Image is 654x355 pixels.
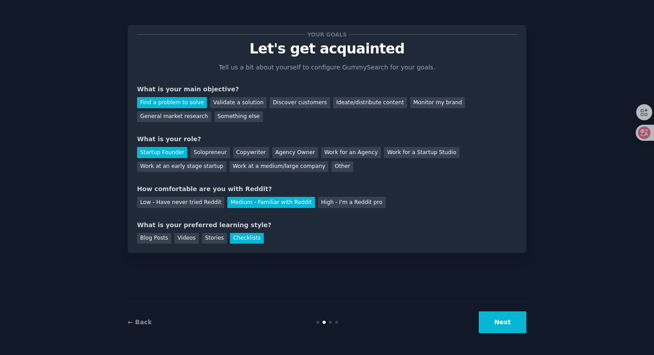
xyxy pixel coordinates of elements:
div: Validate a solution [210,97,266,108]
div: Startup Founder [137,147,187,158]
div: Videos [174,233,199,244]
div: Ideate/distribute content [333,97,407,108]
div: What is your main objective? [137,85,517,94]
span: Your goals [306,30,348,39]
div: Work at an early stage startup [137,161,226,172]
div: Discover customers [270,97,330,108]
div: What is your role? [137,135,517,144]
div: Medium - Familiar with Reddit [227,197,315,208]
button: Next [479,311,526,333]
div: Solopreneur [190,147,230,158]
div: General market research [137,111,211,122]
a: ← Back [128,318,152,326]
div: Copywriter [233,147,269,158]
div: Stories [202,233,227,244]
div: Monitor my brand [410,97,465,108]
div: Agency Owner [272,147,318,158]
div: How comfortable are you with Reddit? [137,184,517,194]
p: Tell us a bit about yourself to configure GummySearch for your goals. [215,63,439,72]
div: Work for an Agency [321,147,381,158]
div: Something else [214,111,263,122]
div: Find a problem to solve [137,97,207,108]
div: High - I'm a Reddit pro [318,197,386,208]
div: Work at a medium/large company [230,161,328,172]
div: Blog Posts [137,233,171,244]
div: Low - Have never tried Reddit [137,197,224,208]
div: Work for a Startup Studio [384,147,459,158]
div: What is your preferred learning style? [137,220,517,230]
div: Checklists [230,233,264,244]
p: Let's get acquainted [137,41,517,57]
div: Other [331,161,353,172]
